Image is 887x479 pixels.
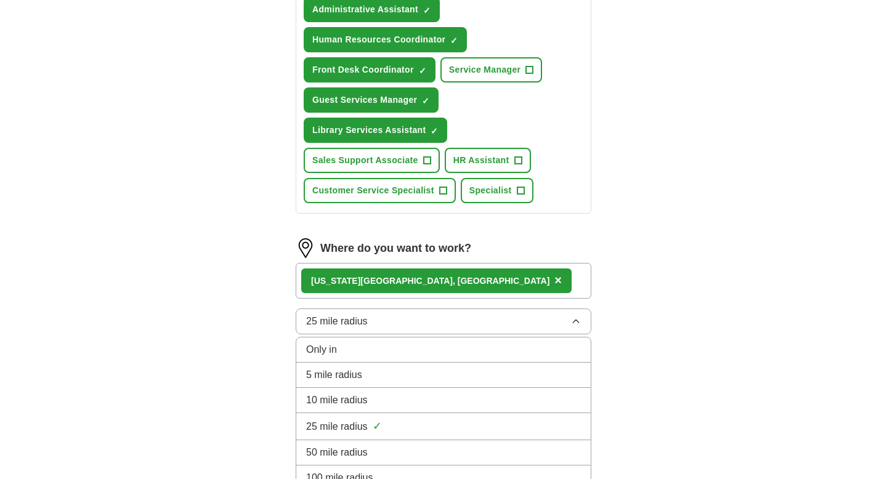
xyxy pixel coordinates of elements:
span: ✓ [422,96,429,106]
button: Sales Support Associate [304,148,440,173]
button: HR Assistant [445,148,531,173]
button: Specialist [461,178,533,203]
span: ✓ [431,126,438,136]
span: 25 mile radius [306,314,368,329]
span: Guest Services Manager [312,94,417,107]
span: Front Desk Coordinator [312,63,414,76]
button: Service Manager [440,57,543,83]
button: Library Services Assistant✓ [304,118,447,143]
span: Specialist [469,184,512,197]
span: Service Manager [449,63,521,76]
span: ✓ [450,36,458,46]
span: 25 mile radius [306,419,368,434]
img: location.png [296,238,315,258]
span: ✓ [373,418,382,435]
button: Front Desk Coordinator✓ [304,57,435,83]
span: Only in [306,342,337,357]
span: × [554,273,562,287]
span: ✓ [423,6,431,15]
span: Sales Support Associate [312,154,418,167]
label: Where do you want to work? [320,240,471,257]
span: ✓ [419,66,426,76]
span: Human Resources Coordinator [312,33,445,46]
span: 5 mile radius [306,368,362,382]
button: Human Resources Coordinator✓ [304,27,467,52]
span: Customer Service Specialist [312,184,434,197]
span: Library Services Assistant [312,124,426,137]
button: Customer Service Specialist [304,178,456,203]
button: 25 mile radius [296,308,591,334]
span: Administrative Assistant [312,3,418,16]
span: 10 mile radius [306,393,368,408]
span: 50 mile radius [306,445,368,460]
div: [US_STATE][GEOGRAPHIC_DATA], [GEOGRAPHIC_DATA] [311,275,549,288]
button: Guest Services Manager✓ [304,87,439,113]
span: HR Assistant [453,154,509,167]
button: × [554,272,562,290]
